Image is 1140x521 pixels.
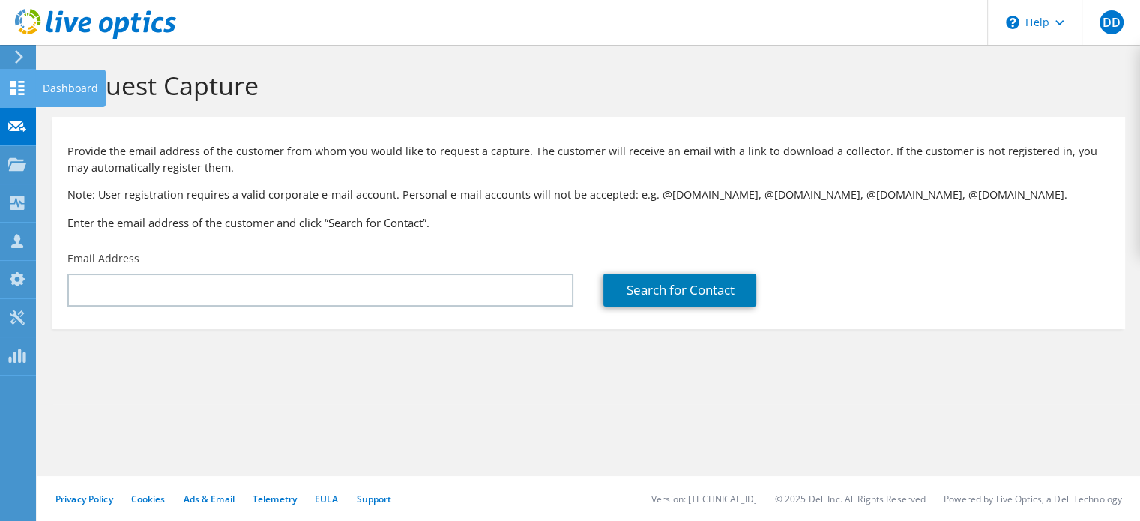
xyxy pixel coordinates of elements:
span: DD [1100,10,1124,34]
a: Privacy Policy [55,493,113,505]
li: Powered by Live Optics, a Dell Technology [944,493,1122,505]
li: © 2025 Dell Inc. All Rights Reserved [775,493,926,505]
h3: Enter the email address of the customer and click “Search for Contact”. [67,214,1110,231]
p: Note: User registration requires a valid corporate e-mail account. Personal e-mail accounts will ... [67,187,1110,203]
li: Version: [TECHNICAL_ID] [651,493,757,505]
a: Support [356,493,391,505]
label: Email Address [67,251,139,266]
svg: \n [1006,16,1019,29]
a: EULA [315,493,338,505]
p: Provide the email address of the customer from whom you would like to request a capture. The cust... [67,143,1110,176]
h1: Request Capture [60,70,1110,101]
a: Cookies [131,493,166,505]
a: Search for Contact [603,274,756,307]
a: Ads & Email [184,493,235,505]
a: Telemetry [253,493,297,505]
div: Dashboard [35,70,106,107]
